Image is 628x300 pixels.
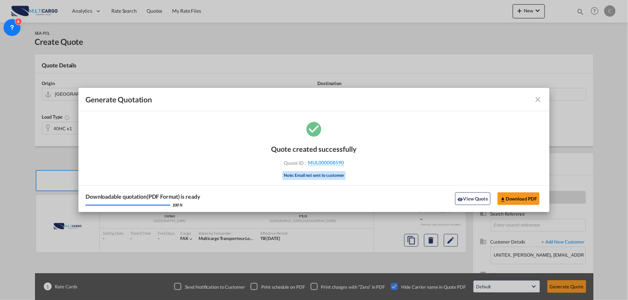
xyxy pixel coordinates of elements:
md-icon: icon-checkbox-marked-circle [305,120,323,138]
div: 100 % [172,202,182,208]
div: Quote created successfully [271,145,357,153]
md-icon: icon-close fg-AAA8AD cursor m-0 [534,95,542,104]
span: Generate Quotation [86,95,152,104]
div: Quote ID : [273,160,355,166]
button: Download PDF [498,192,540,205]
md-dialog: Generate Quotation Quote ... [78,88,550,212]
div: Downloadable quotation(PDF Format) is ready [86,193,200,200]
span: MUL000008590 [308,160,344,166]
button: icon-eyeView Quote [455,192,491,205]
md-icon: icon-eye [458,197,463,202]
div: Note: Email not sent to customer [282,171,346,180]
md-icon: icon-download [500,197,506,202]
